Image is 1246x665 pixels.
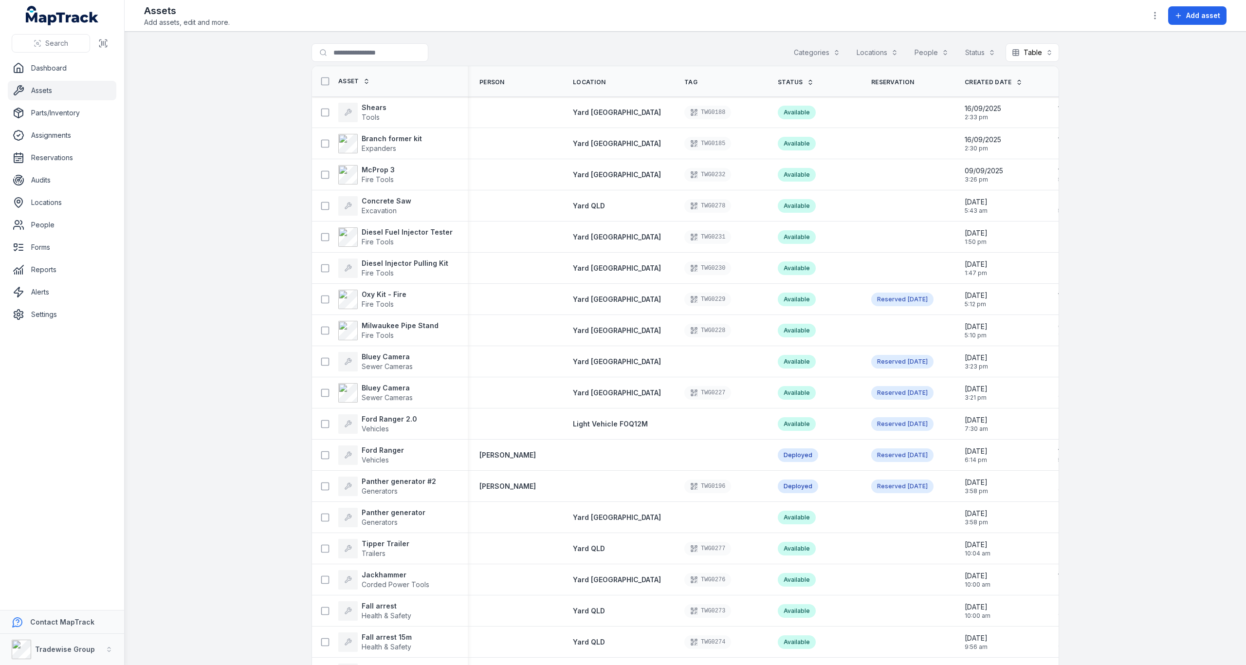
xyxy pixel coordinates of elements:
[1058,259,1081,269] span: [DATE]
[908,482,928,490] span: [DATE]
[965,322,988,332] span: [DATE]
[338,134,422,153] a: Branch former kitExpanders
[1058,228,1081,238] span: [DATE]
[362,113,380,121] span: Tools
[8,81,116,100] a: Assets
[338,477,436,496] a: Panther generator #2Generators
[573,295,661,304] a: Yard [GEOGRAPHIC_DATA]
[965,394,988,402] span: 3:21 pm
[908,389,928,397] time: 7/23/2025, 6:00:00 AM
[362,477,436,486] strong: Panther generator #2
[362,300,394,308] span: Fire Tools
[684,199,731,213] div: TWG0278
[965,228,988,238] span: [DATE]
[871,293,934,306] a: Reserved[DATE]
[1058,446,1095,456] span: 19/09/2025
[871,355,934,369] div: Reserved
[965,197,988,207] span: [DATE]
[573,170,661,179] span: Yard [GEOGRAPHIC_DATA]
[30,618,94,626] strong: Contact MapTrack
[362,175,394,184] span: Fire Tools
[965,384,988,394] span: [DATE]
[12,34,90,53] button: Search
[1058,425,1081,433] span: 7:30 am
[684,78,697,86] span: Tag
[573,108,661,117] a: Yard [GEOGRAPHIC_DATA]
[362,321,439,331] strong: Milwaukee Pipe Stand
[1058,571,1095,589] time: 9/17/2025, 3:52:23 PM
[1058,197,1081,207] span: [DATE]
[965,113,1001,121] span: 2:33 pm
[965,332,988,339] span: 5:10 pm
[788,43,846,62] button: Categories
[871,386,934,400] a: Reserved[DATE]
[362,570,429,580] strong: Jackhammer
[144,18,230,27] span: Add assets, edit and more.
[573,139,661,148] a: Yard [GEOGRAPHIC_DATA]
[362,196,411,206] strong: Concrete Saw
[35,645,95,653] strong: Tradewise Group
[778,261,816,275] div: Available
[362,518,398,526] span: Generators
[338,321,439,340] a: Milwaukee Pipe StandFire Tools
[684,106,731,119] div: TWG0188
[573,233,661,241] span: Yard [GEOGRAPHIC_DATA]
[965,415,988,433] time: 6/4/2025, 7:30:05 AM
[1058,540,1081,557] time: 8/6/2025, 7:45:23 AM
[965,456,988,464] span: 6:14 pm
[362,601,411,611] strong: Fall arrest
[778,106,816,119] div: Available
[573,295,661,303] span: Yard [GEOGRAPHIC_DATA]
[8,305,116,324] a: Settings
[362,539,409,549] strong: Tipper Trailer
[684,386,731,400] div: TWG0227
[338,77,370,85] a: Asset
[965,550,990,557] span: 10:04 am
[573,357,661,367] a: Yard [GEOGRAPHIC_DATA]
[1168,6,1227,25] button: Add asset
[965,166,1003,184] time: 9/9/2025, 3:26:24 PM
[965,581,990,589] span: 10:00 am
[778,168,816,182] div: Available
[573,606,605,616] a: Yard QLD
[1058,353,1081,370] time: 7/22/2025, 3:23:22 PM
[965,145,1001,152] span: 2:30 pm
[362,227,453,237] strong: Diesel Fuel Injector Tester
[1058,415,1081,425] span: [DATE]
[778,448,818,462] div: Deployed
[778,386,816,400] div: Available
[8,260,116,279] a: Reports
[1058,166,1095,176] span: 16/09/2025
[362,632,412,642] strong: Fall arrest 15m
[45,38,68,48] span: Search
[1058,384,1081,394] span: [DATE]
[965,633,988,651] time: 5/28/2025, 9:56:51 AM
[965,612,990,620] span: 10:00 am
[684,480,731,493] div: TWG0196
[684,261,731,275] div: TWG0230
[573,232,661,242] a: Yard [GEOGRAPHIC_DATA]
[871,417,934,431] a: Reserved[DATE]
[1058,207,1081,215] span: 5:44 am
[778,137,816,150] div: Available
[871,78,914,86] span: Reservation
[1058,602,1084,612] span: [DATE]
[965,166,1003,176] span: 09/09/2025
[338,601,411,621] a: Fall arrestHealth & Safety
[573,637,605,647] a: Yard QLD
[573,419,648,429] a: Light Vehicle FOQ12M
[908,296,928,303] time: 9/26/2025, 6:00:00 AM
[965,571,990,589] time: 5/28/2025, 10:00:46 AM
[573,388,661,397] span: Yard [GEOGRAPHIC_DATA]
[965,197,988,215] time: 9/3/2025, 5:43:18 AM
[684,604,731,618] div: TWG0273
[1058,135,1095,145] span: 16/09/2025
[573,201,605,211] a: Yard QLD
[684,137,731,150] div: TWG0185
[778,635,816,649] div: Available
[362,165,395,175] strong: McProp 3
[338,383,413,403] a: Bluey CameraSewer Cameras
[1058,518,1081,526] span: 3:58 pm
[871,480,934,493] a: Reserved[DATE]
[1006,43,1059,62] button: Table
